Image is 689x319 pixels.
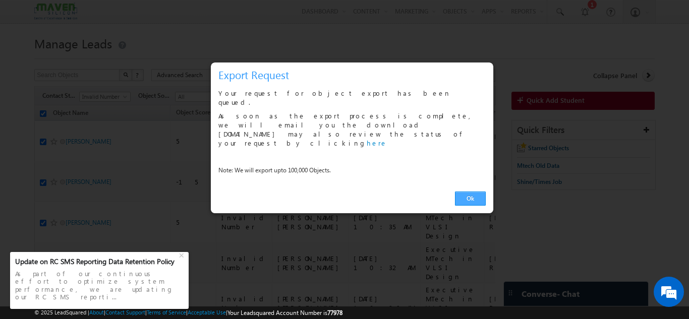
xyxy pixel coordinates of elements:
div: Minimize live chat window [165,5,190,29]
a: Terms of Service [147,309,186,315]
div: Chat with us now [52,53,169,66]
span: 77978 [327,309,342,316]
textarea: Type your message and hit 'Enter' [13,93,184,239]
img: d_60004797649_company_0_60004797649 [17,53,42,66]
div: Update on RC SMS Reporting Data Retention Policy [15,257,178,266]
a: here [367,139,387,147]
span: © 2025 LeadSquared | | | | | [34,308,342,317]
p: Your request for object export has been queued. [218,89,486,107]
div: As part of our continuous effort to optimize system performance, we are updating our RC SMS repor... [15,267,184,304]
span: Your Leadsquared Account Number is [227,309,342,316]
h3: Export Request [218,66,490,84]
em: Start Chat [137,247,183,261]
a: Acceptable Use [188,309,226,315]
p: As soon as the export process is complete, we will email you the download [DOMAIN_NAME] may also ... [218,111,486,148]
a: Ok [455,192,486,206]
div: + [177,248,189,261]
a: Contact Support [105,309,145,315]
a: About [89,309,104,315]
p: Note: We will export upto 100,000 Objects. [218,166,486,175]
